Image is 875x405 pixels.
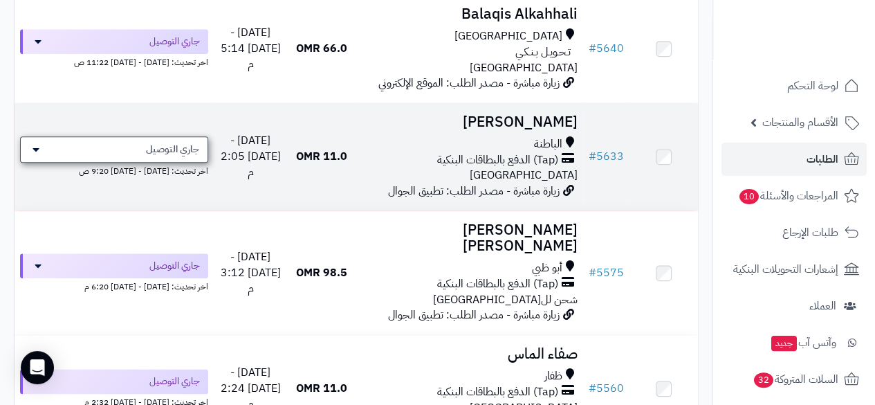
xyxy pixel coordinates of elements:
span: السلات المتروكة [753,370,838,389]
h3: صفاء الماس [361,346,578,362]
span: جاري التوصيل [146,143,199,156]
span: (Tap) الدفع بالبطاقات البنكية [437,384,558,400]
span: [GEOGRAPHIC_DATA] [454,28,562,44]
div: اخر تحديث: [DATE] - [DATE] 6:20 م [20,278,208,293]
span: زيارة مباشرة - مصدر الطلب: تطبيق الجوال [388,307,560,323]
span: جاري التوصيل [149,375,200,388]
span: زيارة مباشرة - مصدر الطلب: تطبيق الجوال [388,183,560,199]
span: جاري التوصيل [149,259,200,273]
span: 98.5 OMR [296,264,347,281]
span: أبو ظبي [532,260,562,276]
a: #5560 [589,380,624,397]
a: المراجعات والأسئلة10 [721,179,867,213]
span: 11.0 OMR [296,148,347,165]
span: # [589,148,596,165]
img: logo-2.png [781,37,862,66]
span: جديد [771,336,797,351]
span: (Tap) الدفع بالبطاقات البنكية [437,276,558,292]
span: # [589,40,596,57]
a: لوحة التحكم [721,69,867,102]
span: إشعارات التحويلات البنكية [733,260,838,279]
span: # [589,264,596,281]
a: #5633 [589,148,624,165]
h3: [PERSON_NAME] [361,114,578,130]
div: Open Intercom Messenger [21,351,54,384]
div: اخر تحديث: [DATE] - [DATE] 11:22 ص [20,54,208,69]
span: # [589,380,596,397]
div: اخر تحديث: [DATE] - [DATE] 9:20 ص [20,163,208,177]
span: العملاء [809,296,836,316]
span: شحن لل[GEOGRAPHIC_DATA] [433,291,578,308]
a: إشعارات التحويلات البنكية [721,253,867,286]
span: [DATE] - [DATE] 2:05 م [221,132,281,181]
span: الباطنة [534,136,562,152]
a: العملاء [721,289,867,323]
h3: [PERSON_NAME] [PERSON_NAME] [361,222,578,254]
span: 10 [739,189,759,204]
span: 11.0 OMR [296,380,347,397]
span: [DATE] - [DATE] 5:14 م [221,24,281,73]
span: [GEOGRAPHIC_DATA] [470,60,578,76]
a: الطلبات [721,143,867,176]
span: (Tap) الدفع بالبطاقات البنكية [437,152,558,168]
a: طلبات الإرجاع [721,216,867,249]
span: الأقسام والمنتجات [762,113,838,132]
span: الطلبات [807,150,838,169]
a: #5640 [589,40,624,57]
span: وآتس آب [770,333,836,352]
span: [GEOGRAPHIC_DATA] [470,167,578,183]
span: ظفار [544,368,562,384]
span: جاري التوصيل [149,35,200,48]
span: [DATE] - [DATE] 3:12 م [221,249,281,297]
span: لوحة التحكم [787,76,838,96]
a: وآتس آبجديد [721,326,867,359]
span: تـحـويـل بـنـكـي [515,44,571,60]
span: 32 [754,372,773,388]
a: السلات المتروكة32 [721,363,867,396]
span: طلبات الإرجاع [782,223,838,242]
span: زيارة مباشرة - مصدر الطلب: الموقع الإلكتروني [378,75,560,91]
span: المراجعات والأسئلة [738,186,838,206]
h3: Balaqis Alkahhali [361,6,578,22]
span: 66.0 OMR [296,40,347,57]
a: #5575 [589,264,624,281]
